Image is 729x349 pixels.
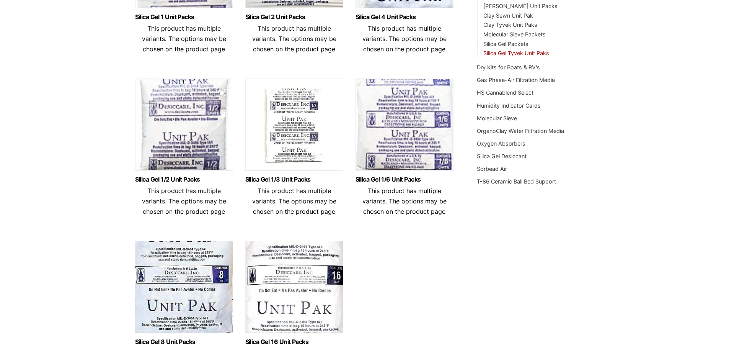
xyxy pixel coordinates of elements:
[135,176,233,183] a: Silica Gel 1/2 Unit Packs
[483,12,533,19] a: Clay Sewn Unit Pak
[135,14,233,20] a: Silica Gel 1 Unit Packs
[135,339,233,345] a: Silica Gel 8 Unit Packs
[477,153,527,159] a: Silica Gel Desiccant
[142,25,226,53] span: This product has multiple variants. The options may be chosen on the product page
[483,41,528,47] a: Silica Gel Packets
[252,187,336,215] span: This product has multiple variants. The options may be chosen on the product page
[362,187,447,215] span: This product has multiple variants. The options may be chosen on the product page
[483,3,558,9] a: [PERSON_NAME] Unit Packs
[477,128,564,134] a: OrganoClay Water Filtration Media
[477,178,556,185] a: T-86 Ceramic Ball Bed Support
[477,102,541,109] a: Humidity Indicator Cards
[477,89,533,96] a: HS Cannablend Select
[483,31,546,38] a: Molecular Sieve Packets
[142,187,226,215] span: This product has multiple variants. The options may be chosen on the product page
[356,176,453,183] a: Silica Gel 1/6 Unit Packs
[252,25,336,53] span: This product has multiple variants. The options may be chosen on the product page
[362,25,447,53] span: This product has multiple variants. The options may be chosen on the product page
[356,14,453,20] a: Silica Gel 4 Unit Packs
[483,21,537,28] a: Clay Tyvek Unit Paks
[483,50,549,56] a: Silica Gel Tyvek Unit Paks
[245,339,343,345] a: Silica Gel 16 Unit Packs
[477,165,507,172] a: Sorbead Air
[245,176,343,183] a: Silica Gel 1/3 Unit Packs
[477,77,555,83] a: Gas Phase-Air Filtration Media
[477,140,525,147] a: Oxygen Absorbers
[245,14,343,20] a: Silica Gel 2 Unit Packs
[477,64,540,70] a: Dry Kits for Boats & RV's
[477,115,517,121] a: Molecular Sieve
